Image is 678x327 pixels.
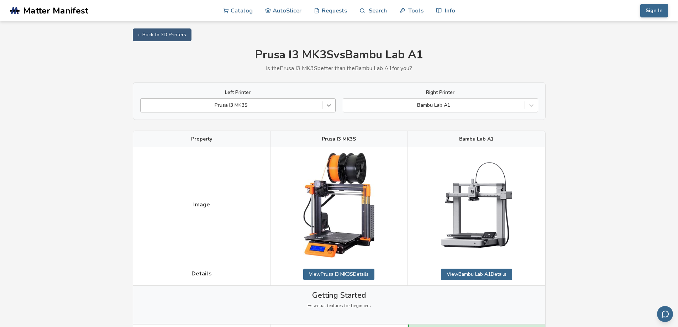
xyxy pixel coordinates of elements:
span: Image [193,201,210,208]
img: Bambu Lab A1 [441,162,512,248]
span: Bambu Lab A1 [459,136,494,142]
p: Is the Prusa I3 MK3S better than the Bambu Lab A1 for you? [133,65,546,72]
label: Right Printer [343,90,538,95]
span: Details [191,270,212,277]
label: Left Printer [140,90,336,95]
img: Prusa I3 MK3S [303,153,374,258]
input: Bambu Lab A1 [347,102,348,108]
button: Sign In [640,4,668,17]
span: Prusa I3 MK3S [322,136,356,142]
a: ← Back to 3D Printers [133,28,191,41]
span: Getting Started [312,291,366,300]
span: Property [191,136,212,142]
button: Send feedback via email [657,306,673,322]
span: Matter Manifest [23,6,88,16]
a: ViewBambu Lab A1Details [441,269,512,280]
a: ViewPrusa I3 MK3SDetails [303,269,374,280]
span: Essential features for beginners [308,304,371,308]
h1: Prusa I3 MK3S vs Bambu Lab A1 [133,48,546,62]
input: Prusa I3 MK3S [144,102,146,108]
